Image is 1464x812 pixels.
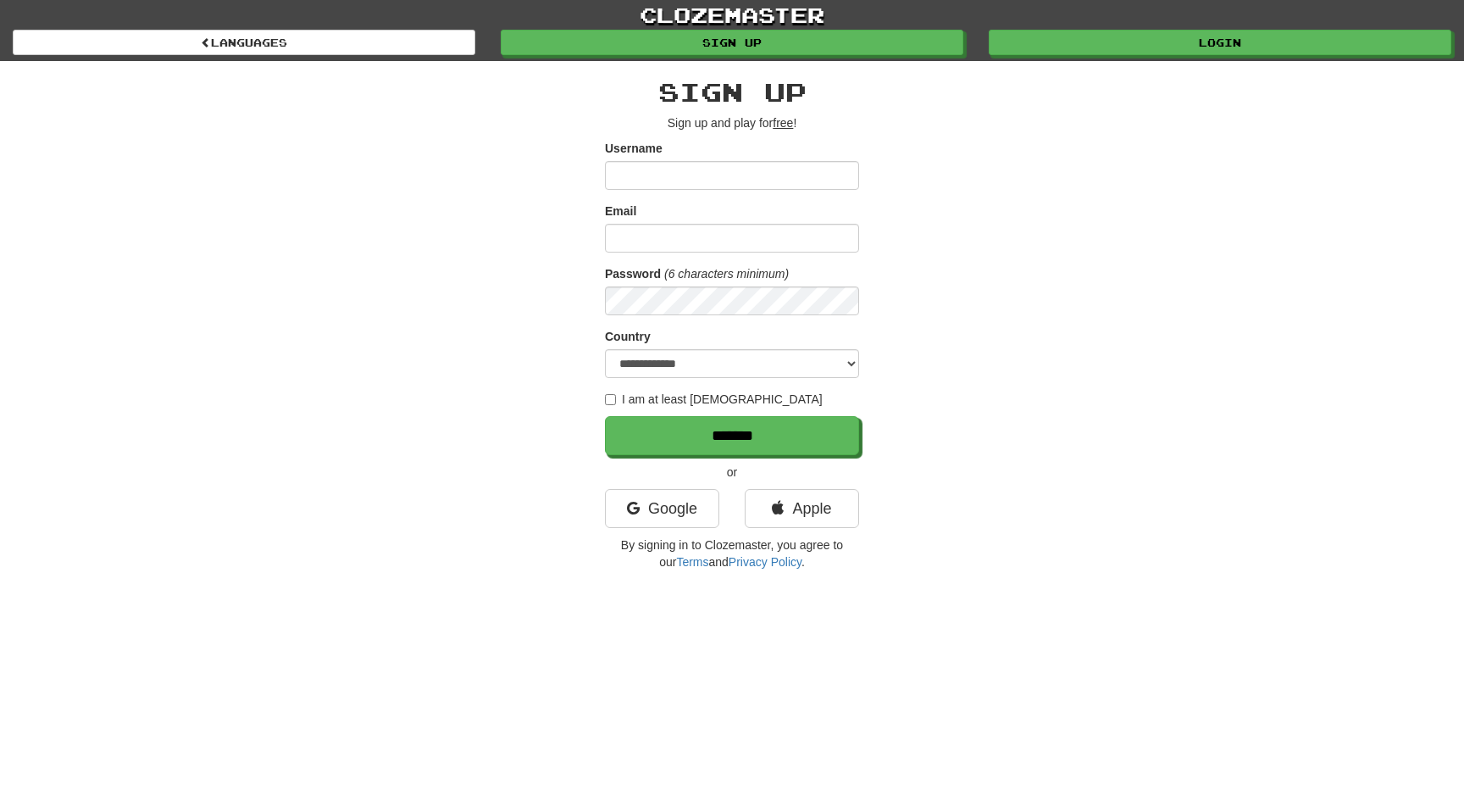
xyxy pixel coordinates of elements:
[605,114,859,131] p: Sign up and play for !
[605,464,859,481] p: or
[605,537,859,570] p: By signing in to Clozemaster, you agree to our and .
[605,328,651,345] label: Country
[676,555,708,569] a: Terms
[605,394,616,405] input: I am at least [DEMOGRAPHIC_DATA]
[13,30,475,55] a: Languages
[605,391,823,408] label: I am at least [DEMOGRAPHIC_DATA]
[989,30,1451,55] a: Login
[605,140,663,157] label: Username
[605,78,859,106] h2: Sign up
[664,267,789,281] em: (6 characters minimum)
[605,489,719,528] a: Google
[745,489,859,528] a: Apple
[501,30,963,55] a: Sign up
[773,116,793,130] u: free
[605,265,661,282] label: Password
[605,203,636,220] label: Email
[729,555,801,569] a: Privacy Policy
